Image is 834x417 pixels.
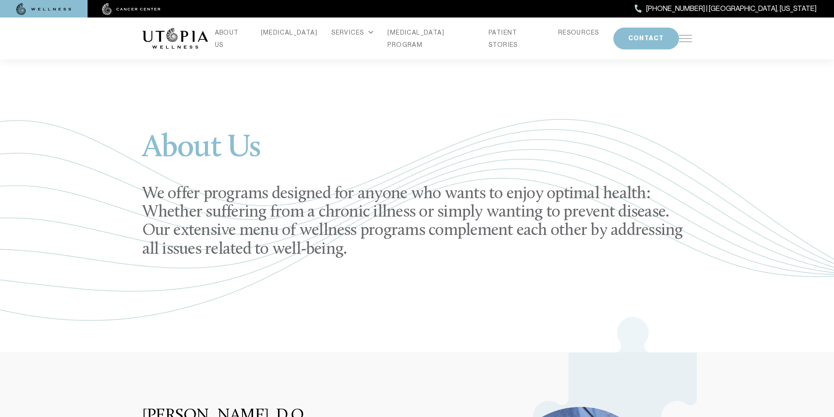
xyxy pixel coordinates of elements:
[142,28,208,49] img: logo
[142,185,692,259] h2: We offer programs designed for anyone who wants to enjoy optimal health: Whether suffering from a...
[489,26,544,51] a: PATIENT STORIES
[679,35,692,42] img: icon-hamburger
[261,26,318,39] a: [MEDICAL_DATA]
[102,3,161,15] img: cancer center
[635,3,816,14] a: [PHONE_NUMBER] | [GEOGRAPHIC_DATA], [US_STATE]
[558,26,599,39] a: RESOURCES
[215,26,247,51] a: ABOUT US
[142,133,692,175] h1: About Us
[16,3,71,15] img: wellness
[613,28,679,49] button: CONTACT
[331,26,373,39] div: SERVICES
[387,26,475,51] a: [MEDICAL_DATA] PROGRAM
[646,3,816,14] span: [PHONE_NUMBER] | [GEOGRAPHIC_DATA], [US_STATE]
